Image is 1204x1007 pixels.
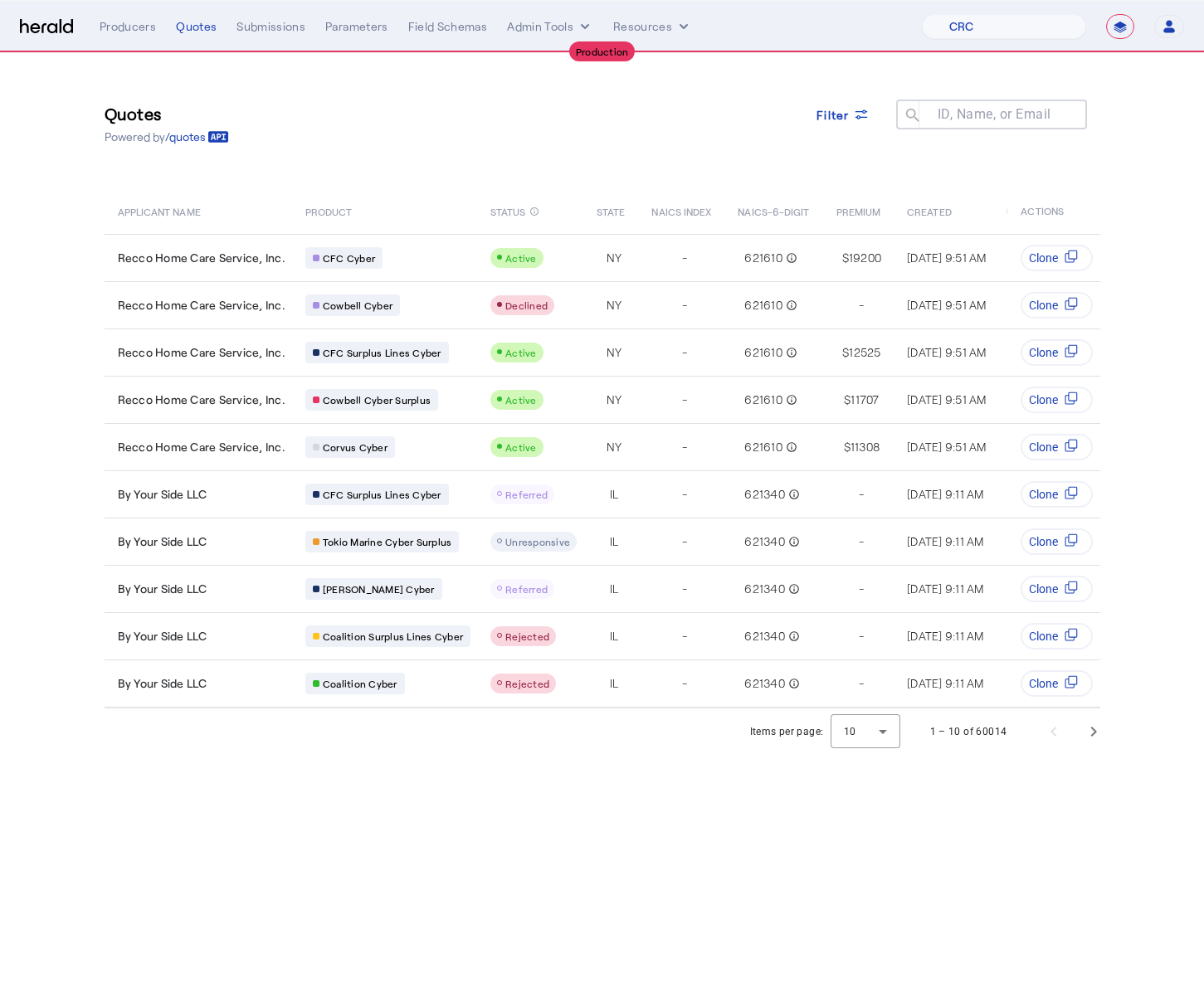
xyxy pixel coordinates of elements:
span: [DATE] 9:51 AM [907,392,987,406]
span: - [682,486,687,503]
span: Clone [1030,344,1059,361]
span: [DATE] 9:11 AM [907,487,984,501]
span: - [859,297,864,314]
span: - [859,675,864,692]
mat-icon: info_outline [785,486,800,503]
span: By Your Side LLC [118,486,207,503]
span: [DATE] 9:51 AM [907,345,987,359]
span: Clone [1030,628,1059,645]
span: 621610 [744,392,782,408]
div: Items per page: [750,723,824,740]
span: 621340 [744,675,785,692]
span: - [682,250,687,266]
span: $ [844,439,851,455]
span: Recco Home Care Service, Inc. [118,297,285,314]
span: [PERSON_NAME] Cyber [323,582,435,596]
span: PRODUCT [305,202,353,219]
mat-icon: info_outline [785,533,800,550]
span: [DATE] 9:52 AM [1007,440,1089,454]
mat-icon: info_outline [782,297,797,314]
span: 621340 [744,533,785,550]
button: Clone [1021,623,1094,649]
span: Active [505,394,537,406]
span: - [682,675,687,692]
span: - [682,581,687,597]
span: IL [610,533,619,550]
button: Clone [1021,339,1094,366]
span: By Your Side LLC [118,675,207,692]
span: [DATE] 9:51 AM [1007,345,1086,359]
span: [DATE] 9:11 AM [907,534,984,548]
span: Clone [1030,533,1059,550]
span: - [859,628,864,645]
div: Production [569,41,636,61]
span: NY [607,250,622,266]
span: [DATE] 9:12 AM [1007,581,1086,596]
span: [DATE] 9:11 AM [907,581,984,596]
span: Unresponsive [505,536,570,547]
span: CFC Cyber [323,251,375,265]
span: Coalition Surplus Lines Cyber [323,630,463,643]
a: /quotes [165,129,229,145]
button: internal dropdown menu [507,18,593,35]
button: Clone [1021,576,1094,602]
span: [DATE] 9:51 AM [1007,251,1086,265]
mat-icon: info_outline [782,439,797,455]
span: - [682,533,687,550]
span: Corvus Cyber [323,440,388,454]
span: 621610 [744,250,782,266]
span: IL [610,628,619,645]
mat-icon: search [896,106,924,127]
mat-icon: info_outline [785,581,800,597]
button: Clone [1021,481,1094,508]
div: Quotes [176,18,217,35]
span: CFC Surplus Lines Cyber [323,346,441,359]
span: IL [610,581,619,597]
span: Clone [1030,297,1059,314]
span: NY [607,439,622,455]
span: CFC Surplus Lines Cyber [323,488,441,501]
mat-icon: info_outline [782,250,797,266]
span: 621610 [744,297,782,314]
span: Cowbell Cyber [323,299,392,312]
span: [DATE] 9:11 AM [907,676,984,690]
span: Clone [1030,439,1059,455]
span: 621610 [744,439,782,455]
span: [DATE] 9:11 AM [1007,629,1084,643]
span: Coalition Cyber [323,677,397,690]
button: Clone [1021,292,1094,319]
span: Clone [1030,581,1059,597]
span: APPLICANT NAME [118,202,201,219]
p: Powered by [105,129,229,145]
span: Rejected [505,630,549,642]
span: Clone [1030,392,1059,408]
span: Recco Home Care Service, Inc. [118,344,285,361]
button: Clone [1021,387,1094,413]
span: Filter [816,106,850,124]
span: IL [610,486,619,503]
mat-icon: info_outline [529,202,539,221]
span: 621340 [744,628,785,645]
div: 1 – 10 of 60014 [930,723,1007,740]
span: Referred [505,583,548,595]
mat-icon: info_outline [785,675,800,692]
span: 11308 [851,439,880,455]
span: [DATE] 9:42 AM [1007,487,1089,501]
span: Declined [505,299,548,311]
span: $ [844,392,851,408]
span: - [859,486,864,503]
span: UPDATED [1007,202,1050,219]
span: IL [610,675,619,692]
span: STATUS [490,202,526,219]
button: Clone [1021,434,1094,460]
span: CREATED [907,202,952,219]
span: Tokio Marine Cyber Surplus [323,535,452,548]
div: Field Schemas [408,18,488,35]
span: [DATE] 9:12 AM [1007,534,1086,548]
mat-icon: info_outline [782,344,797,361]
span: Active [505,441,537,453]
div: Parameters [325,18,388,35]
span: 621340 [744,486,785,503]
span: Clone [1030,675,1059,692]
span: - [682,297,687,314]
